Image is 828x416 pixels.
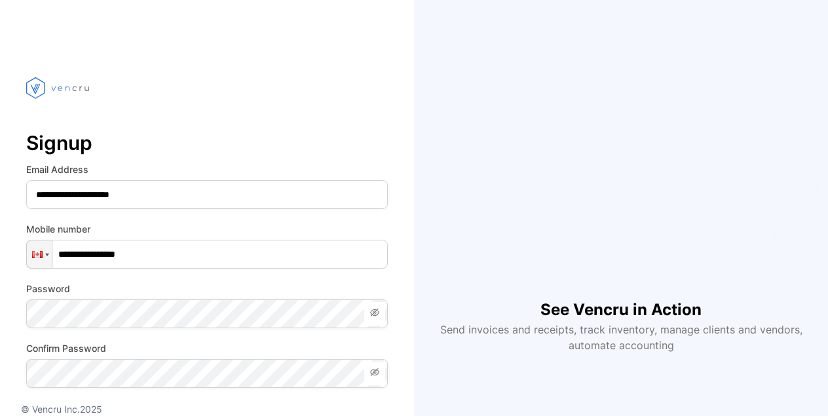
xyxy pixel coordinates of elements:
[26,52,92,123] img: vencru logo
[26,282,388,295] label: Password
[26,341,388,355] label: Confirm Password
[455,64,787,277] iframe: YouTube video player
[432,322,810,353] p: Send invoices and receipts, track inventory, manage clients and vendors, automate accounting
[26,222,388,236] label: Mobile number
[27,240,52,268] div: Canada: + 1
[540,277,702,322] h1: See Vencru in Action
[26,162,388,176] label: Email Address
[26,127,388,159] p: Signup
